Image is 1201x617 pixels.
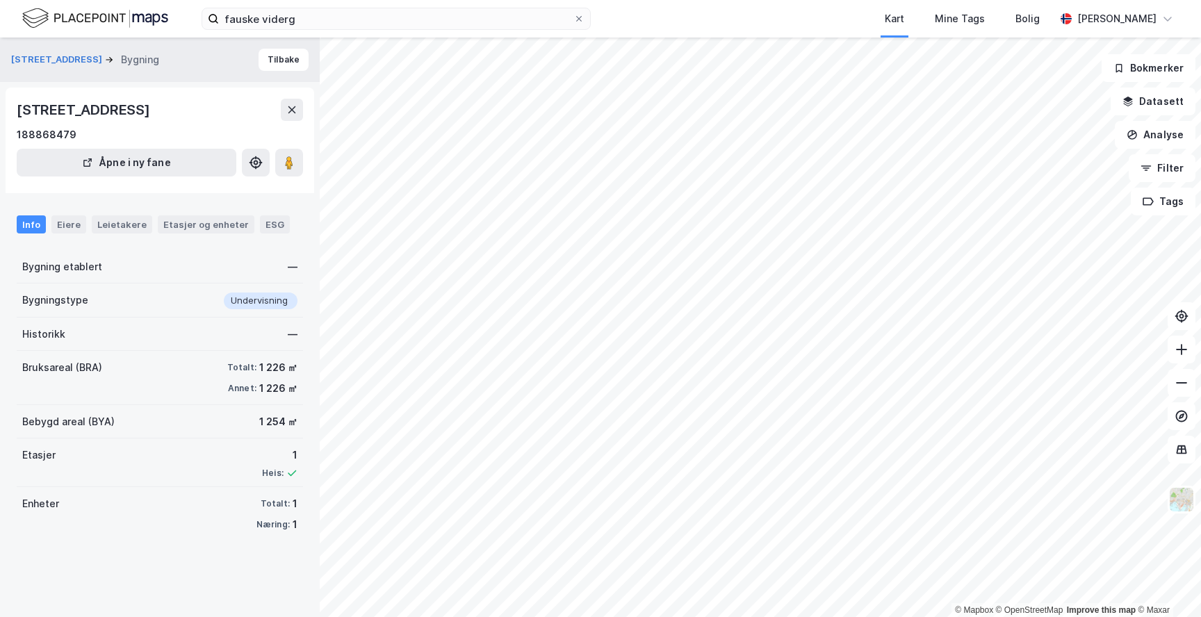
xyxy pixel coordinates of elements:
[22,447,56,463] div: Etasjer
[22,413,115,430] div: Bebygd areal (BYA)
[228,383,256,394] div: Annet:
[17,149,236,176] button: Åpne i ny fane
[92,215,152,233] div: Leietakere
[1129,154,1195,182] button: Filter
[17,99,153,121] div: [STREET_ADDRESS]
[293,495,297,512] div: 1
[1131,550,1201,617] div: Kontrollprogram for chat
[22,258,102,275] div: Bygning etablert
[17,126,76,143] div: 188868479
[163,218,249,231] div: Etasjer og enheter
[22,292,88,308] div: Bygningstype
[1111,88,1195,115] button: Datasett
[885,10,904,27] div: Kart
[1131,188,1195,215] button: Tags
[51,215,86,233] div: Eiere
[293,516,297,533] div: 1
[22,6,168,31] img: logo.f888ab2527a4732fd821a326f86c7f29.svg
[121,51,159,68] div: Bygning
[219,8,573,29] input: Søk på adresse, matrikkel, gårdeiere, leietakere eller personer
[288,326,297,343] div: —
[1102,54,1195,82] button: Bokmerker
[11,53,105,67] button: [STREET_ADDRESS]
[1168,486,1195,513] img: Z
[256,519,290,530] div: Næring:
[260,215,290,233] div: ESG
[259,359,297,376] div: 1 226 ㎡
[259,49,309,71] button: Tilbake
[261,498,290,509] div: Totalt:
[262,468,284,479] div: Heis:
[1077,10,1157,27] div: [PERSON_NAME]
[288,258,297,275] div: —
[259,380,297,397] div: 1 226 ㎡
[259,413,297,430] div: 1 254 ㎡
[955,605,993,615] a: Mapbox
[227,362,256,373] div: Totalt:
[996,605,1063,615] a: OpenStreetMap
[22,326,65,343] div: Historikk
[1131,550,1201,617] iframe: Chat Widget
[22,495,59,512] div: Enheter
[1067,605,1136,615] a: Improve this map
[22,359,102,376] div: Bruksareal (BRA)
[1015,10,1040,27] div: Bolig
[935,10,985,27] div: Mine Tags
[17,215,46,233] div: Info
[262,447,297,463] div: 1
[1115,121,1195,149] button: Analyse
